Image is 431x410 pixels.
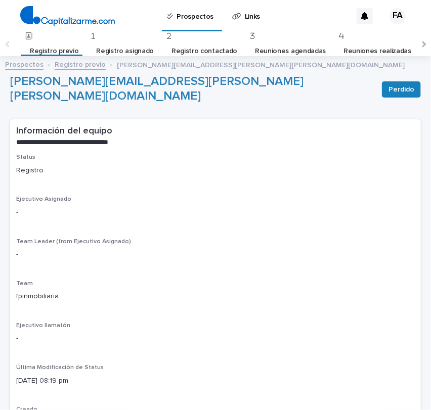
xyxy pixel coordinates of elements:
[16,323,70,329] span: Ejecutivo llamatón
[255,39,326,63] a: Reuniones agendadas
[55,58,106,70] a: Registro previo
[343,39,411,63] a: Reuniones realizadas
[30,39,78,63] a: Registro previo
[16,249,415,260] p: -
[390,8,406,24] div: FA
[16,196,71,202] span: Ejecutivo Asignado
[117,59,405,70] p: [PERSON_NAME][EMAIL_ADDRESS][PERSON_NAME][PERSON_NAME][DOMAIN_NAME]
[20,6,115,26] img: 4arMvv9wSvmHTHbXwTim
[16,376,415,386] p: [DATE] 08:19 pm
[16,165,415,176] p: Registro
[16,291,415,302] p: fpinmobiliaria
[16,239,131,245] span: Team Leader (from Ejecutivo Asignado)
[16,154,35,160] span: Status
[382,81,421,98] button: Perdido
[16,207,415,218] p: -
[16,333,415,344] p: -
[16,125,112,138] h2: Información del equipo
[96,39,154,63] a: Registro asignado
[389,84,414,95] span: Perdido
[10,75,304,102] a: [PERSON_NAME][EMAIL_ADDRESS][PERSON_NAME][PERSON_NAME][DOMAIN_NAME]
[5,58,44,70] a: Prospectos
[171,39,237,63] a: Registro contactado
[16,281,33,287] span: Team
[16,365,104,371] span: Última Modificación de Status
